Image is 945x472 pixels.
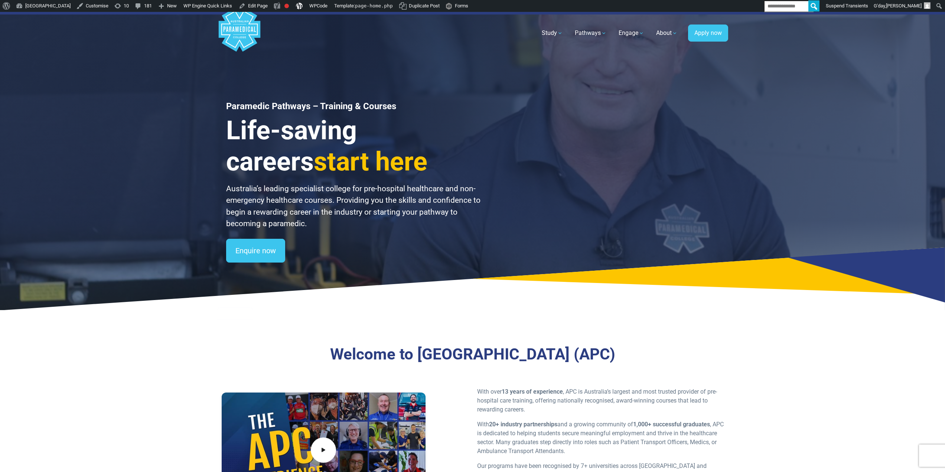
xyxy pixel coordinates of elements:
span: start here [314,146,427,177]
p: With and a growing community of , APC is dedicated to helping students secure meaningful employme... [477,420,724,456]
span: page-home.php [355,3,393,9]
a: Australian Paramedical College [217,14,262,52]
h3: Welcome to [GEOGRAPHIC_DATA] (APC) [259,345,686,364]
div: Focus keyphrase not set [284,4,289,8]
a: Apply now [688,25,728,42]
strong: 1,000+ successful graduates [633,421,710,428]
span: [PERSON_NAME] [886,3,922,9]
strong: 20+ industry partnerships [489,421,557,428]
p: With over , APC is Australia’s largest and most trusted provider of pre-hospital care training, o... [477,387,724,414]
a: Engage [614,23,649,43]
strong: 13 years of experience [502,388,563,395]
a: Pathways [570,23,611,43]
h1: Paramedic Pathways – Training & Courses [226,101,482,112]
a: Study [537,23,567,43]
a: About [652,23,682,43]
p: Australia’s leading specialist college for pre-hospital healthcare and non-emergency healthcare c... [226,183,482,230]
h3: Life-saving careers [226,115,482,177]
a: Enquire now [226,239,285,263]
